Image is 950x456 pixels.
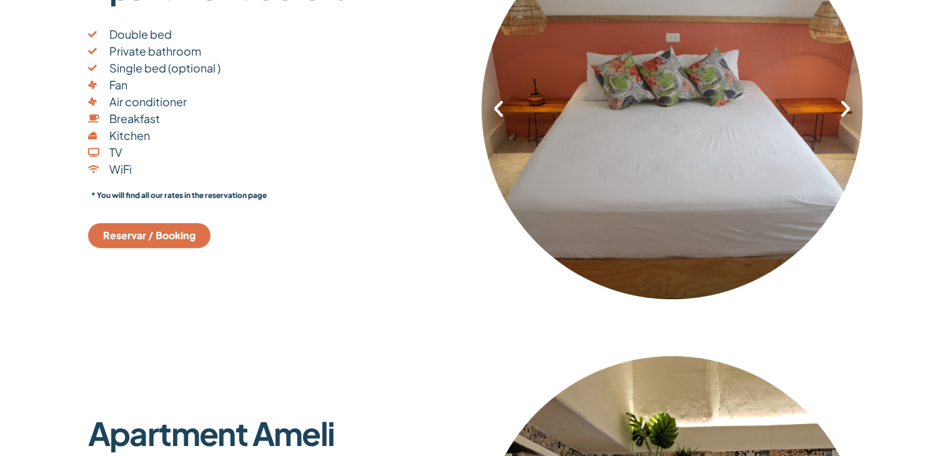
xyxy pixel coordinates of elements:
div: Next slide [835,98,856,119]
span: Single bed (optional ) [106,59,220,76]
span: TV [106,144,122,161]
p: Apartment Ameli [88,415,469,450]
span: Breakfast [106,110,160,127]
span: Air conditioner [106,93,187,110]
span: Kitchen [106,127,150,144]
a: Reservar / Booking [88,223,210,248]
span: Double bed [106,26,172,42]
span: Fan [106,76,127,93]
span: Private bathroom [106,42,201,59]
div: Previous slide [488,98,509,119]
span: WiFi [106,161,132,177]
span: Reservar / Booking [103,230,195,240]
p: * You will find all our rates in the reservation page [91,190,466,201]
